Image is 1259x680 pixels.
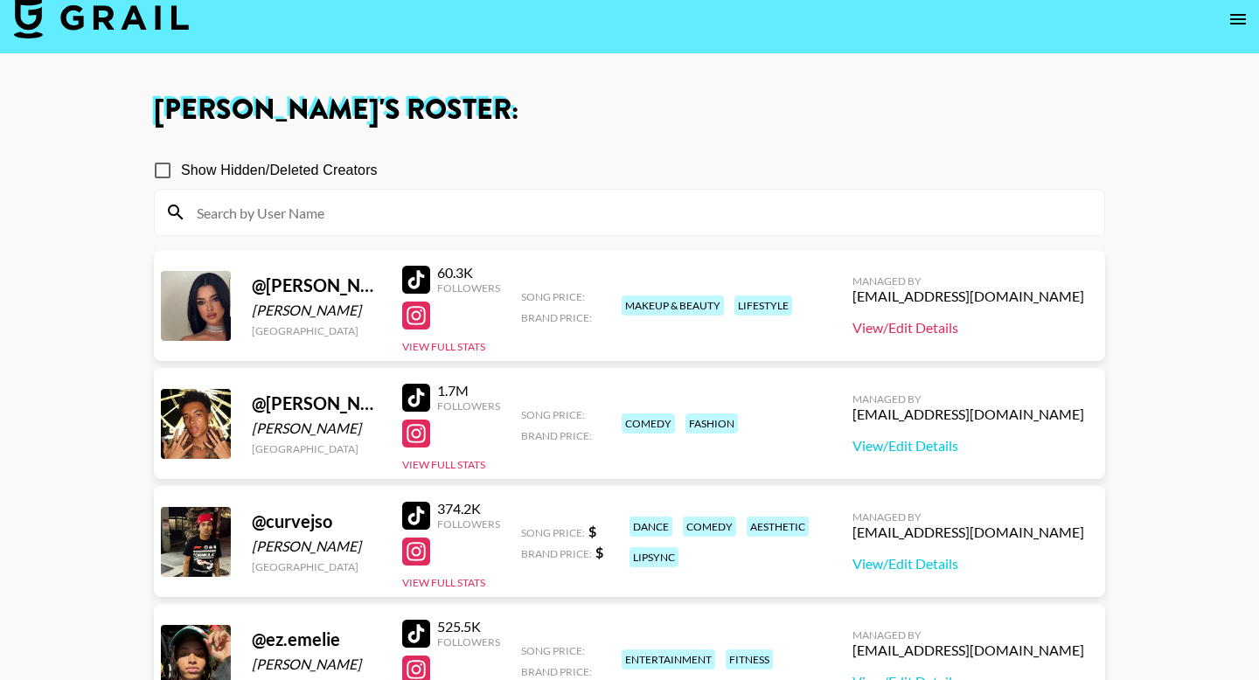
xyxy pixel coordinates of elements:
span: Song Price: [521,644,585,657]
div: Followers [437,517,500,531]
span: Brand Price: [521,311,592,324]
div: @ curvejso [252,510,381,532]
div: dance [629,517,672,537]
a: View/Edit Details [852,555,1084,572]
button: View Full Stats [402,458,485,471]
div: [GEOGRAPHIC_DATA] [252,324,381,337]
div: entertainment [622,649,715,670]
div: [PERSON_NAME] [252,656,381,673]
div: makeup & beauty [622,295,724,316]
input: Search by User Name [186,198,1094,226]
div: [EMAIL_ADDRESS][DOMAIN_NAME] [852,642,1084,659]
a: View/Edit Details [852,437,1084,454]
span: Brand Price: [521,665,592,678]
div: [PERSON_NAME] [252,420,381,437]
strong: $ [595,544,603,560]
a: View/Edit Details [852,319,1084,337]
div: Followers [437,399,500,413]
div: [EMAIL_ADDRESS][DOMAIN_NAME] [852,288,1084,305]
strong: $ [588,523,596,539]
span: Brand Price: [521,547,592,560]
span: Song Price: [521,290,585,303]
div: lifestyle [734,295,792,316]
div: @ ez.emelie [252,628,381,650]
div: Managed By [852,510,1084,524]
div: Managed By [852,274,1084,288]
span: Song Price: [521,526,585,539]
div: [PERSON_NAME] [252,538,381,555]
div: Managed By [852,628,1084,642]
div: [GEOGRAPHIC_DATA] [252,560,381,573]
div: @ [PERSON_NAME] [252,392,381,414]
h1: [PERSON_NAME] 's Roster: [154,96,1105,124]
div: [GEOGRAPHIC_DATA] [252,442,381,455]
div: Followers [437,281,500,295]
button: View Full Stats [402,576,485,589]
div: 60.3K [437,264,500,281]
div: comedy [683,517,736,537]
div: [EMAIL_ADDRESS][DOMAIN_NAME] [852,406,1084,423]
div: 525.5K [437,618,500,635]
button: View Full Stats [402,340,485,353]
span: Song Price: [521,408,585,421]
div: Followers [437,635,500,649]
span: Brand Price: [521,429,592,442]
div: lipsync [629,547,678,567]
div: [EMAIL_ADDRESS][DOMAIN_NAME] [852,524,1084,541]
div: comedy [622,413,675,434]
div: @ [PERSON_NAME] [252,274,381,296]
div: 374.2K [437,500,500,517]
div: 1.7M [437,382,500,399]
div: [PERSON_NAME] [252,302,381,319]
div: aesthetic [747,517,809,537]
div: fashion [685,413,738,434]
div: fitness [726,649,773,670]
div: Managed By [852,392,1084,406]
span: Show Hidden/Deleted Creators [181,160,378,181]
button: open drawer [1221,2,1256,37]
